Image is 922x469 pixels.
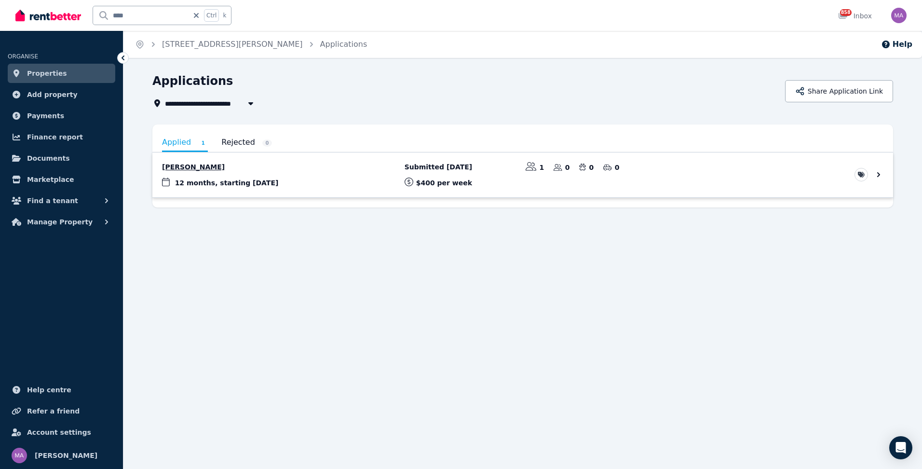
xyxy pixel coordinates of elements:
img: Marc Angelone [891,8,907,23]
a: Documents [8,149,115,168]
span: Payments [27,110,64,122]
img: RentBetter [15,8,81,23]
button: Help [881,39,912,50]
nav: Breadcrumb [123,31,379,58]
a: Help centre [8,380,115,400]
span: Documents [27,152,70,164]
h1: Applications [152,73,233,89]
span: 0 [262,139,272,147]
a: Rejected [221,134,272,151]
span: Marketplace [27,174,74,185]
a: Account settings [8,423,115,442]
div: Open Intercom Messenger [889,436,912,459]
span: Manage Property [27,216,93,228]
a: [STREET_ADDRESS][PERSON_NAME] [162,40,303,49]
button: Find a tenant [8,191,115,210]
a: Properties [8,64,115,83]
a: Finance report [8,127,115,147]
span: Find a tenant [27,195,78,207]
span: Finance report [27,131,83,143]
span: Account settings [27,427,91,438]
a: Payments [8,106,115,125]
span: ORGANISE [8,53,38,60]
span: 1 [198,139,208,147]
a: Marketplace [8,170,115,189]
a: Applied [162,134,208,152]
span: 858 [840,9,852,16]
span: Add property [27,89,78,100]
span: Properties [27,68,67,79]
span: [PERSON_NAME] [35,450,97,461]
div: Inbox [838,11,872,21]
a: Applications [320,40,367,49]
span: Ctrl [204,9,219,22]
a: View application: Benjamin Heap [152,152,893,197]
a: Refer a friend [8,401,115,421]
button: Manage Property [8,212,115,232]
a: Add property [8,85,115,104]
button: Share Application Link [785,80,893,102]
span: Help centre [27,384,71,396]
img: Marc Angelone [12,448,27,463]
span: Refer a friend [27,405,80,417]
span: k [223,12,226,19]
